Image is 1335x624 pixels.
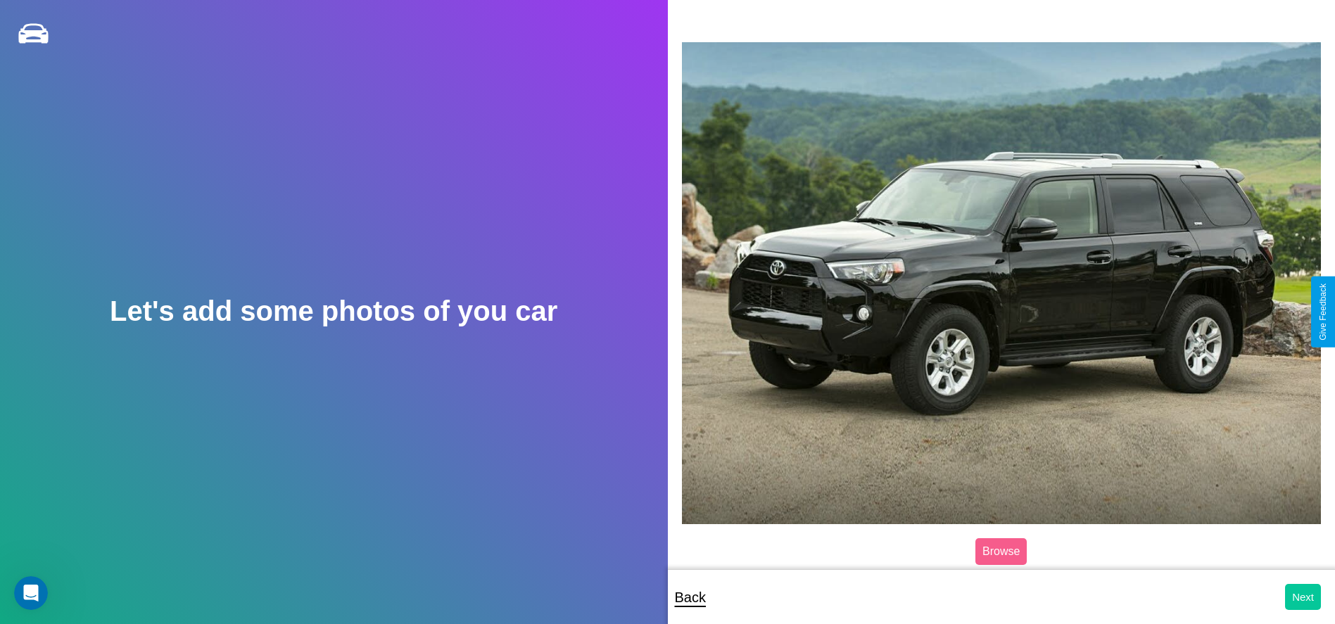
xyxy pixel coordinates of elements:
label: Browse [975,538,1027,565]
img: posted [682,42,1322,524]
div: Give Feedback [1318,284,1328,340]
iframe: Intercom live chat [14,576,48,610]
p: Back [675,585,706,610]
button: Next [1285,584,1321,610]
h2: Let's add some photos of you car [110,295,557,327]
